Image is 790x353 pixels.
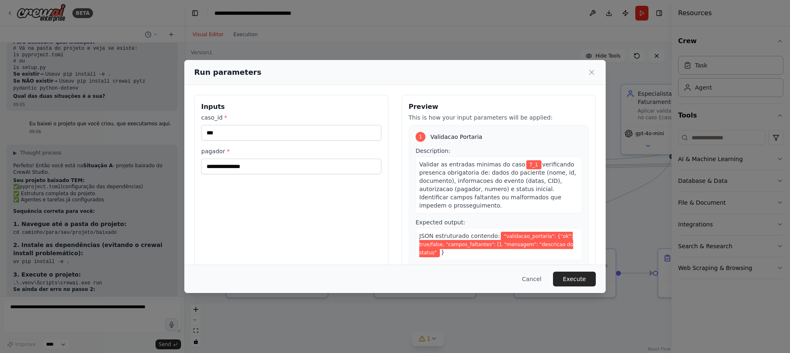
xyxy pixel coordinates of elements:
[441,249,444,256] span: }
[419,232,573,257] span: Variable: "validacao_portaria": {"ok": true/false, "campos_faltantes": [], "mensagem": "descricao...
[419,161,525,168] span: Validar as entradas minimas do caso
[430,133,482,141] span: Validacao Portaria
[201,147,381,155] label: pagador
[416,148,450,154] span: Description:
[201,113,381,122] label: caso_id
[416,219,465,226] span: Expected output:
[526,160,541,169] span: Variable: caso_id
[419,233,500,239] span: JSON estruturado contendo:
[194,67,261,78] h2: Run parameters
[416,132,425,142] div: 1
[409,102,589,112] h3: Preview
[516,272,548,286] button: Cancel
[201,102,381,112] h3: Inputs
[553,272,596,286] button: Execute
[409,113,589,122] p: This is how your input parameters will be applied:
